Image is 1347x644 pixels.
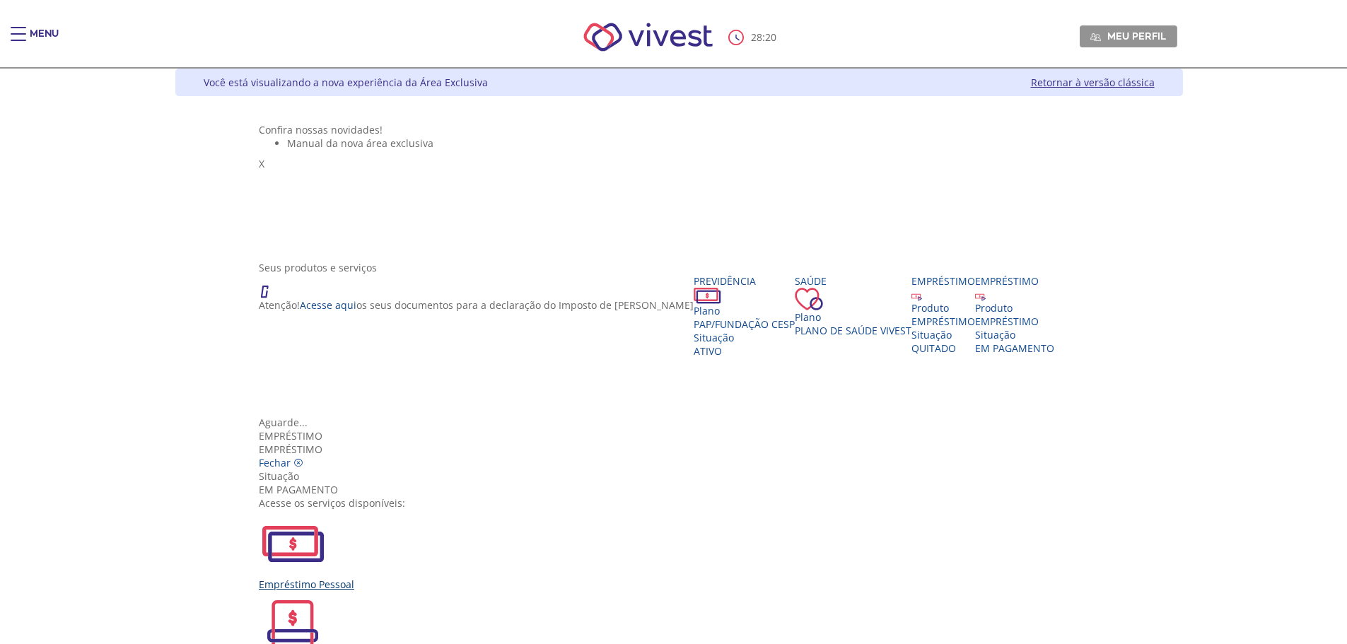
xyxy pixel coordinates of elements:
[259,261,1099,274] div: Seus produtos e serviços
[568,7,728,67] img: Vivest
[259,456,303,469] a: Fechar
[259,157,264,170] span: X
[287,136,433,150] span: Manual da nova área exclusiva
[259,123,1099,247] section: <span lang="pt-BR" dir="ltr">Visualizador do Conteúdo da Web</span> 1
[1031,76,1155,89] a: Retornar à versão clássica
[911,328,975,341] div: Situação
[751,30,762,44] span: 28
[694,288,721,304] img: ico_dinheiro.png
[911,291,922,301] img: ico_emprestimo.svg
[975,274,1054,288] div: Empréstimo
[694,344,722,358] span: Ativo
[259,496,1099,510] div: Acesse os serviços disponíveis:
[259,274,283,298] img: ico_atencao.png
[259,469,1099,483] div: Situação
[795,310,911,324] div: Plano
[30,27,59,55] div: Menu
[911,274,975,288] div: Empréstimo
[1107,30,1166,42] span: Meu perfil
[259,510,327,578] img: EmprestimoPessoal.svg
[795,288,823,310] img: ico_coracao.png
[694,317,795,331] span: PAP/Fundação CESP
[911,341,956,355] span: QUITADO
[765,30,776,44] span: 20
[975,274,1054,355] a: Empréstimo Produto EMPRÉSTIMO Situação EM PAGAMENTO
[728,30,779,45] div: :
[259,123,1099,136] div: Confira nossas novidades!
[259,298,694,312] p: Atenção! os seus documentos para a declaração do Imposto de [PERSON_NAME]
[300,298,356,312] a: Acesse aqui
[259,443,322,456] span: EMPRÉSTIMO
[1090,32,1101,42] img: Meu perfil
[259,416,1099,429] div: Aguarde...
[259,483,1099,496] div: EM PAGAMENTO
[795,274,911,288] div: Saúde
[204,76,488,89] div: Você está visualizando a nova experiência da Área Exclusiva
[911,301,975,315] div: Produto
[694,274,795,358] a: Previdência PlanoPAP/Fundação CESP SituaçãoAtivo
[259,578,1099,591] div: Empréstimo Pessoal
[911,315,975,328] div: EMPRÉSTIMO
[795,274,911,337] a: Saúde PlanoPlano de Saúde VIVEST
[795,324,911,337] span: Plano de Saúde VIVEST
[975,341,1054,355] span: EM PAGAMENTO
[694,304,795,317] div: Plano
[975,315,1054,328] div: EMPRÉSTIMO
[694,274,795,288] div: Previdência
[1080,25,1177,47] a: Meu perfil
[259,429,1099,443] div: Empréstimo
[975,291,986,301] img: ico_emprestimo.svg
[911,274,975,355] a: Empréstimo Produto EMPRÉSTIMO Situação QUITADO
[259,456,291,469] span: Fechar
[694,331,795,344] div: Situação
[975,301,1054,315] div: Produto
[259,510,1099,591] a: Empréstimo Pessoal
[975,328,1054,341] div: Situação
